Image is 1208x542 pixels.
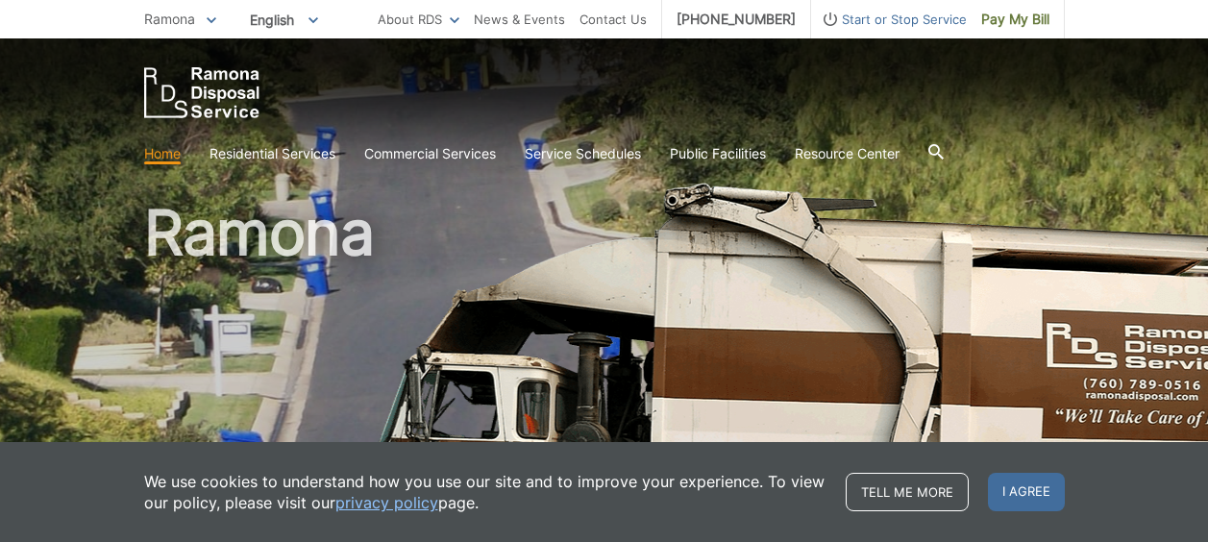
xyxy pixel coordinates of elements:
a: Contact Us [579,9,647,30]
a: privacy policy [335,492,438,513]
a: Tell me more [846,473,969,511]
p: We use cookies to understand how you use our site and to improve your experience. To view our pol... [144,471,826,513]
a: Resource Center [795,143,900,164]
a: EDCD logo. Return to the homepage. [144,67,259,118]
a: News & Events [474,9,565,30]
span: Pay My Bill [981,9,1049,30]
span: Ramona [144,11,195,27]
span: English [235,4,333,36]
a: Commercial Services [364,143,496,164]
a: Public Facilities [670,143,766,164]
a: Service Schedules [525,143,641,164]
span: I agree [988,473,1065,511]
a: About RDS [378,9,459,30]
a: Residential Services [210,143,335,164]
a: Home [144,143,181,164]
